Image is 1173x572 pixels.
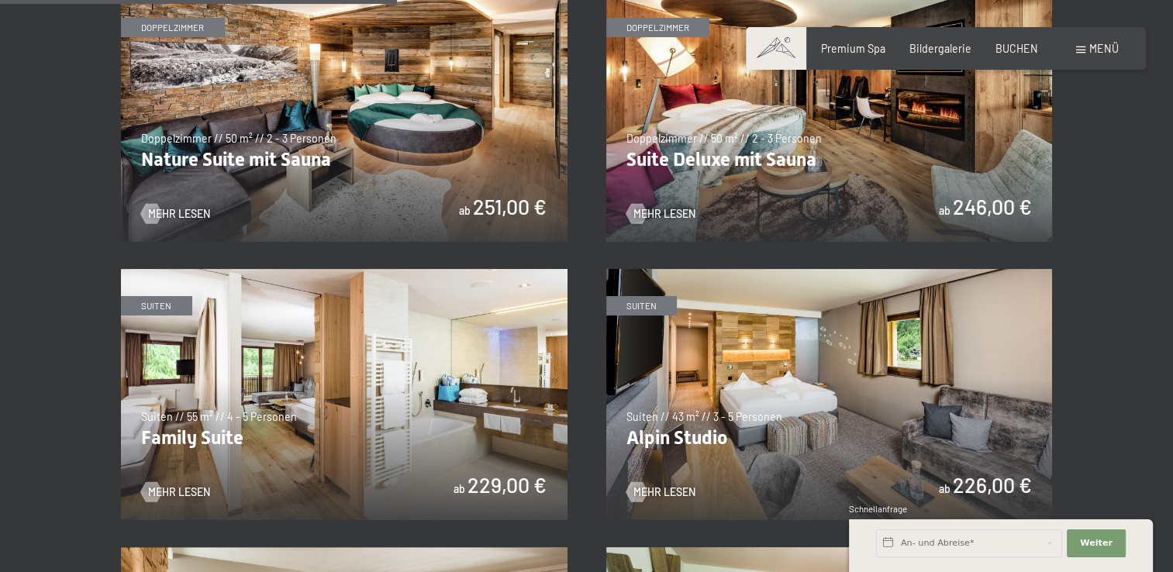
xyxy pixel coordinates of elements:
span: Mehr Lesen [633,206,695,222]
span: Mehr Lesen [148,484,210,500]
a: Bildergalerie [909,42,971,55]
span: Mehr Lesen [148,206,210,222]
a: Mehr Lesen [141,484,210,500]
a: Mehr Lesen [626,206,695,222]
span: Schnellanfrage [849,504,907,514]
img: Alpin Studio [606,269,1053,520]
a: Premium Spa [821,42,885,55]
a: Mehr Lesen [626,484,695,500]
a: Junior [606,547,1053,556]
img: Family Suite [121,269,568,520]
a: Alpin Studio [606,269,1053,277]
span: Mehr Lesen [633,484,695,500]
a: Mehr Lesen [141,206,210,222]
a: BUCHEN [995,42,1038,55]
span: Weiter [1080,537,1113,550]
a: Family Suite [121,269,568,277]
button: Weiter [1067,529,1126,557]
a: Vital Superior [121,547,568,556]
span: Menü [1089,42,1119,55]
